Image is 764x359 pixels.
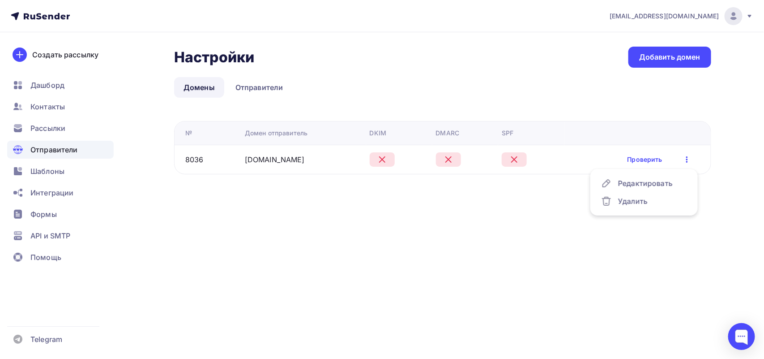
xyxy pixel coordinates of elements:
[245,155,305,164] a: [DOMAIN_NAME]
[30,101,65,112] span: Контакты
[30,166,64,177] span: Шаблоны
[7,162,114,180] a: Шаблоны
[30,80,64,91] span: Дашборд
[639,52,700,62] div: Добавить домен
[7,76,114,94] a: Дашборд
[601,196,687,207] div: Удалить
[7,119,114,137] a: Рассылки
[185,129,192,138] div: №
[245,129,307,138] div: Домен отправитель
[32,49,98,60] div: Создать рассылку
[627,155,662,164] a: Проверить
[174,77,224,98] a: Домены
[30,252,61,263] span: Помощь
[30,144,78,155] span: Отправители
[370,129,387,138] div: DKIM
[502,129,513,138] div: SPF
[30,334,62,345] span: Telegram
[30,209,57,220] span: Формы
[185,154,204,165] div: 8036
[174,48,254,66] h2: Настройки
[601,178,687,189] div: Редактировать
[610,7,753,25] a: [EMAIL_ADDRESS][DOMAIN_NAME]
[30,187,73,198] span: Интеграции
[7,141,114,159] a: Отправители
[7,205,114,223] a: Формы
[610,12,719,21] span: [EMAIL_ADDRESS][DOMAIN_NAME]
[436,129,460,138] div: DMARC
[30,123,65,134] span: Рассылки
[226,77,293,98] a: Отправители
[7,98,114,116] a: Контакты
[30,230,70,241] span: API и SMTP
